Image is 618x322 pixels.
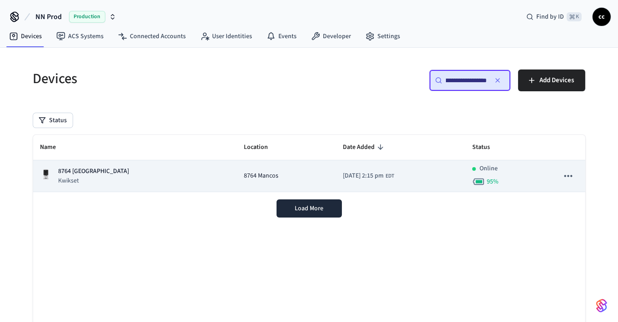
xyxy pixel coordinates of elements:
[49,28,111,45] a: ACS Systems
[567,12,582,21] span: ⌘ K
[596,298,607,313] img: SeamLogoGradient.69752ec5.svg
[472,140,502,154] span: Status
[518,69,585,91] button: Add Devices
[304,28,358,45] a: Developer
[343,171,384,181] span: [DATE] 2:15 pm
[69,11,105,23] span: Production
[259,28,304,45] a: Events
[33,113,73,128] button: Status
[111,28,193,45] a: Connected Accounts
[295,204,323,213] span: Load More
[343,171,394,181] div: America/New_York
[358,28,407,45] a: Settings
[40,169,51,180] img: Kwikset Halo Touchscreen Wifi Enabled Smart Lock, Polished Chrome, Front
[244,171,278,181] span: 8764 Mancos
[244,140,280,154] span: Location
[519,9,589,25] div: Find by ID⌘ K
[2,28,49,45] a: Devices
[277,199,342,218] button: Load More
[40,140,68,154] span: Name
[593,8,611,26] button: cc
[593,9,610,25] span: cc
[59,167,129,176] p: 8764 [GEOGRAPHIC_DATA]
[386,172,394,180] span: EDT
[536,12,564,21] span: Find by ID
[33,135,585,192] table: sticky table
[59,176,129,185] p: Kwikset
[343,140,386,154] span: Date Added
[193,28,259,45] a: User Identities
[35,11,62,22] span: NN Prod
[480,164,498,173] p: Online
[487,177,499,186] span: 95 %
[540,74,574,86] span: Add Devices
[33,69,304,88] h5: Devices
